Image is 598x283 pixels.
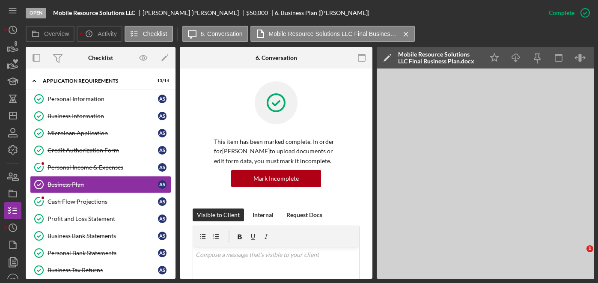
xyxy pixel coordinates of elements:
[182,26,248,42] button: 6. Conversation
[158,163,167,172] div: A S
[53,9,135,16] b: Mobile Resource Solutions LLC
[48,164,158,171] div: Personal Income & Expenses
[10,277,15,282] text: PT
[30,107,171,125] a: Business InformationAS
[48,215,158,222] div: Profit and Loss Statement
[48,198,158,205] div: Cash Flow Projections
[549,4,574,21] div: Complete
[48,250,158,256] div: Personal Bank Statements
[253,209,274,221] div: Internal
[30,262,171,279] a: Business Tax ReturnsAS
[30,125,171,142] a: Microloan ApplicationAS
[586,245,593,252] span: 1
[286,209,322,221] div: Request Docs
[143,9,246,16] div: [PERSON_NAME] [PERSON_NAME]
[246,9,268,16] span: $50,000
[48,147,158,154] div: Credit Authorization Form
[158,180,167,189] div: A S
[98,30,116,37] label: Activity
[30,159,171,176] a: Personal Income & ExpensesAS
[158,95,167,103] div: A S
[275,9,369,16] div: 6. Business Plan ([PERSON_NAME])
[231,170,321,187] button: Mark Incomplete
[253,170,299,187] div: Mark Incomplete
[282,209,327,221] button: Request Docs
[48,267,158,274] div: Business Tax Returns
[48,130,158,137] div: Microloan Application
[158,129,167,137] div: A S
[398,51,479,65] div: Mobile Resource Solutions LLC Final Business Plan.docx
[248,209,278,221] button: Internal
[125,26,173,42] button: Checklist
[158,232,167,240] div: A S
[201,30,243,37] label: 6. Conversation
[44,30,69,37] label: Overview
[269,30,397,37] label: Mobile Resource Solutions LLC Final Business Plan.docx
[30,193,171,210] a: Cash Flow ProjectionsAS
[158,146,167,155] div: A S
[30,90,171,107] a: Personal InformationAS
[30,176,171,193] a: Business PlanAS
[30,227,171,244] a: Business Bank StatementsAS
[214,137,338,166] p: This item has been marked complete. In order for [PERSON_NAME] to upload documents or edit form d...
[158,112,167,120] div: A S
[540,4,594,21] button: Complete
[88,54,113,61] div: Checklist
[26,26,74,42] button: Overview
[48,113,158,119] div: Business Information
[30,142,171,159] a: Credit Authorization FormAS
[158,266,167,274] div: A S
[154,78,169,83] div: 13 / 14
[197,209,240,221] div: Visible to Client
[48,181,158,188] div: Business Plan
[30,244,171,262] a: Personal Bank StatementsAS
[250,26,415,42] button: Mobile Resource Solutions LLC Final Business Plan.docx
[158,197,167,206] div: A S
[569,245,589,266] iframe: Intercom live chat
[256,54,297,61] div: 6. Conversation
[30,210,171,227] a: Profit and Loss StatementAS
[26,8,46,18] div: Open
[158,249,167,257] div: A S
[143,30,167,37] label: Checklist
[48,95,158,102] div: Personal Information
[43,78,148,83] div: APPLICATION REQUIREMENTS
[193,209,244,221] button: Visible to Client
[158,214,167,223] div: A S
[77,26,122,42] button: Activity
[48,232,158,239] div: Business Bank Statements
